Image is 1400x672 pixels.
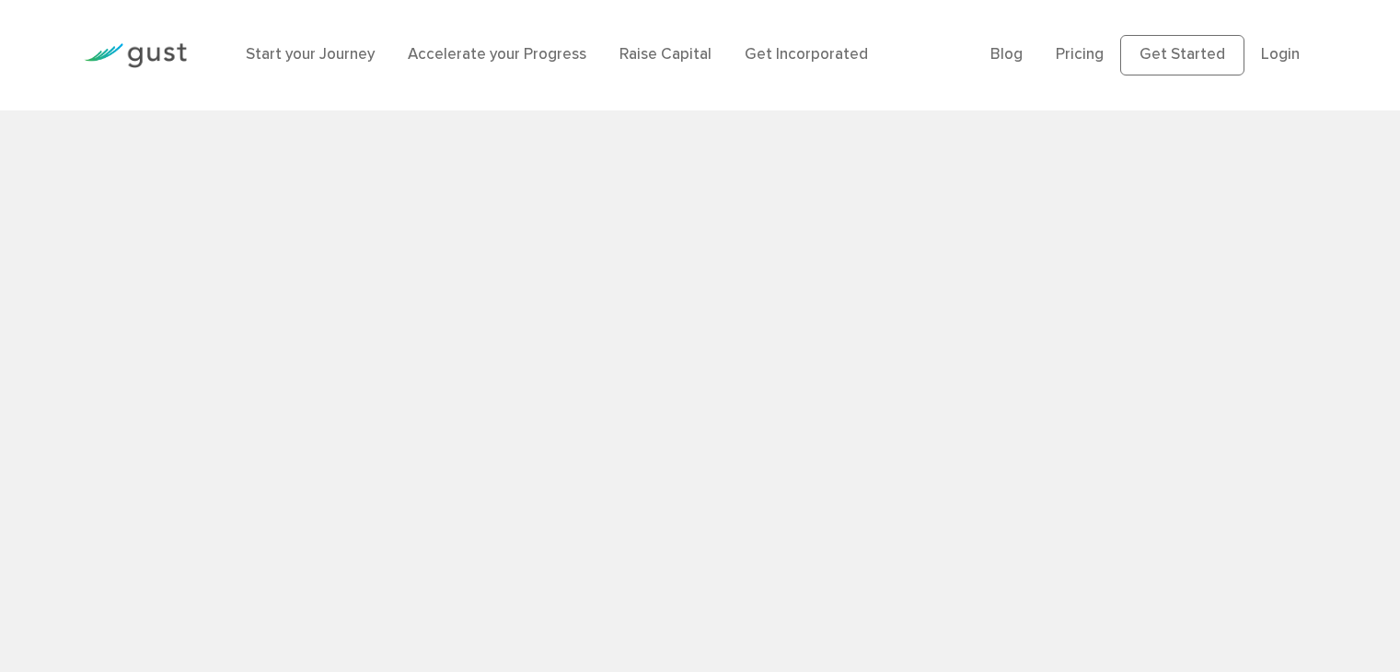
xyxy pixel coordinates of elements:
a: Blog [990,45,1023,64]
a: Raise Capital [619,45,712,64]
a: Login [1261,45,1300,64]
a: Accelerate your Progress [408,45,586,64]
img: Gust Logo [84,43,187,68]
a: Get Started [1120,35,1244,75]
a: Get Incorporated [745,45,868,64]
a: Start your Journey [246,45,375,64]
a: Pricing [1056,45,1104,64]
